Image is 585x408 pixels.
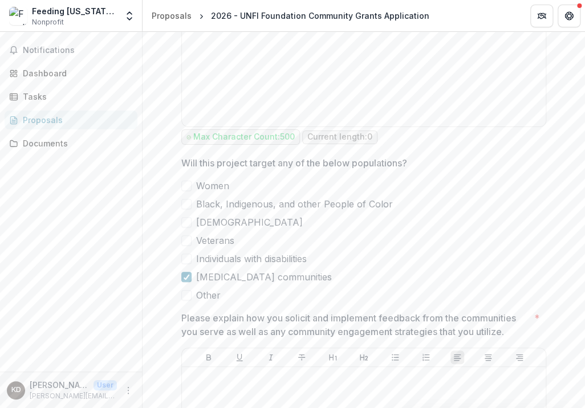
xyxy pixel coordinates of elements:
[326,350,340,364] button: Heading 1
[152,10,192,22] div: Proposals
[23,137,128,149] div: Documents
[23,67,128,79] div: Dashboard
[23,91,128,103] div: Tasks
[32,17,64,27] span: Nonprofit
[23,46,133,55] span: Notifications
[5,41,137,59] button: Notifications
[181,156,407,170] p: Will this project target any of the below populations?
[30,379,89,391] p: [PERSON_NAME]
[193,132,295,142] p: Max Character Count: 500
[307,132,372,142] p: Current length: 0
[196,234,234,247] span: Veterans
[196,288,221,302] span: Other
[5,64,137,83] a: Dashboard
[30,391,117,401] p: [PERSON_NAME][EMAIL_ADDRESS][DOMAIN_NAME]
[147,7,196,24] a: Proposals
[388,350,402,364] button: Bullet List
[419,350,433,364] button: Ordered List
[264,350,278,364] button: Italicize
[196,197,393,211] span: Black, Indigenous, and other People of Color
[513,350,526,364] button: Align Right
[32,5,117,17] div: Feeding [US_STATE] Inc
[181,311,530,338] p: Please explain how you solicit and implement feedback from the communities you serve as well as a...
[147,7,434,24] nav: breadcrumb
[11,386,21,394] div: Katie Delaney
[530,5,553,27] button: Partners
[481,350,495,364] button: Align Center
[9,7,27,25] img: Feeding Florida Inc
[558,5,580,27] button: Get Help
[450,350,464,364] button: Align Left
[121,5,137,27] button: Open entity switcher
[211,10,429,22] div: 2026 - UNFI Foundation Community Grants Application
[357,350,371,364] button: Heading 2
[5,134,137,153] a: Documents
[196,215,303,229] span: [DEMOGRAPHIC_DATA]
[121,383,135,397] button: More
[5,87,137,106] a: Tasks
[202,350,216,364] button: Bold
[196,270,332,284] span: [MEDICAL_DATA] communities
[233,350,246,364] button: Underline
[295,350,308,364] button: Strike
[23,114,128,126] div: Proposals
[94,380,117,390] p: User
[196,252,307,266] span: Individuals with disabilities
[5,111,137,129] a: Proposals
[196,179,229,193] span: Women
